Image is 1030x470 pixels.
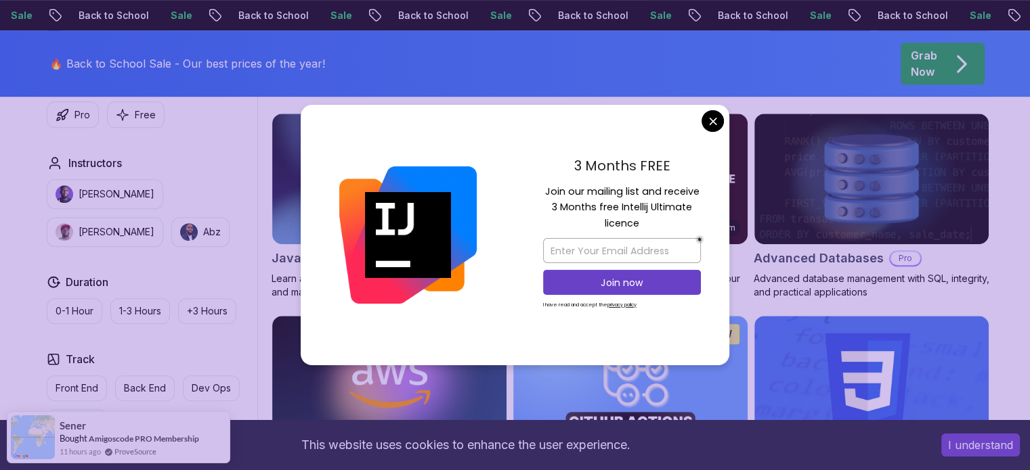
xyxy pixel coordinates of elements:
p: [PERSON_NAME] [79,225,154,239]
p: Grab Now [911,47,937,80]
p: Front End [56,381,98,395]
p: Back End [124,381,166,395]
span: 11 hours ago [60,446,101,457]
img: CSS Essentials card [754,316,989,447]
a: Java for Developers card9.18hJava for DevelopersProLearn advanced Java concepts to build scalable... [272,113,507,300]
img: AWS for Developers card [272,316,507,447]
p: Sale [953,9,996,22]
p: Back to School [221,9,314,22]
button: Pro [47,101,99,128]
h2: Java for Developers [272,249,394,268]
p: [PERSON_NAME] [79,187,154,201]
p: Pro [890,252,920,265]
p: Sale [793,9,836,22]
img: instructor img [180,223,198,241]
p: 🔥 Back to School Sale - Our best prices of the year! [49,55,325,72]
p: Free [135,108,156,122]
p: Sale [154,9,197,22]
p: Back to School [701,9,793,22]
button: Accept cookies [941,433,1020,456]
img: Advanced Databases card [754,114,989,245]
p: Learn advanced Java concepts to build scalable and maintainable applications. [272,272,507,299]
a: Advanced Databases cardAdvanced DatabasesProAdvanced database management with SQL, integrity, and... [754,113,989,300]
button: 1-3 Hours [110,298,170,324]
p: 0-1 Hour [56,304,93,318]
p: Abz [203,225,221,239]
button: +3 Hours [178,298,236,324]
p: Back to School [541,9,633,22]
img: provesource social proof notification image [11,415,55,459]
p: 1-3 Hours [119,304,161,318]
button: Free [107,101,165,128]
p: Advanced database management with SQL, integrity, and practical applications [754,272,989,299]
p: Back to School [381,9,473,22]
h2: Duration [66,274,108,290]
p: +3 Hours [187,304,228,318]
button: Dev Ops [183,375,240,401]
button: instructor img[PERSON_NAME] [47,217,163,247]
button: Front End [47,375,107,401]
a: Amigoscode PRO Membership [89,433,199,444]
a: ProveSource [114,446,156,457]
p: Sale [473,9,517,22]
img: CI/CD with GitHub Actions card [513,316,748,447]
img: instructor img [56,223,73,241]
span: Sener [60,420,86,431]
button: instructor imgAbz [171,217,230,247]
p: Dev Ops [192,381,231,395]
h2: Instructors [68,155,122,171]
img: instructor img [56,185,73,203]
h2: Track [66,351,95,367]
button: 0-1 Hour [47,298,102,324]
button: Back End [115,375,175,401]
h2: Advanced Databases [754,249,884,268]
span: Bought [60,433,87,444]
button: Full Stack [47,409,107,435]
img: Java for Developers card [272,114,507,245]
p: Pro [74,108,90,122]
p: Sale [314,9,357,22]
button: instructor img[PERSON_NAME] [47,179,163,209]
div: This website uses cookies to enhance the user experience. [10,430,921,460]
p: Sale [633,9,677,22]
p: Back to School [861,9,953,22]
p: Back to School [62,9,154,22]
